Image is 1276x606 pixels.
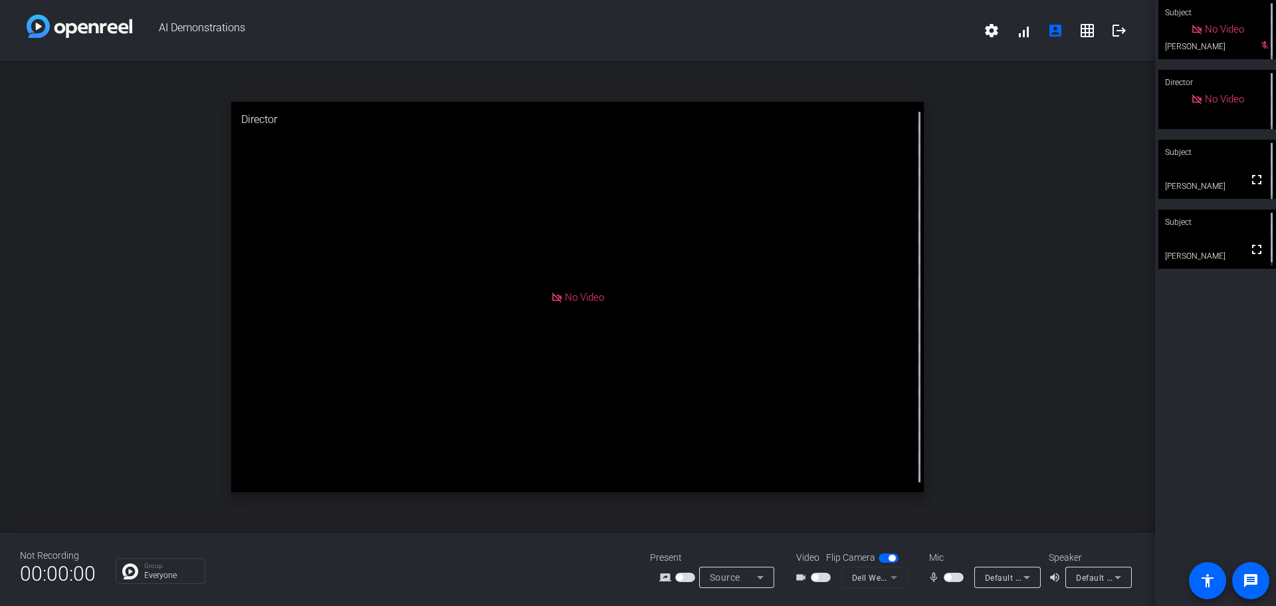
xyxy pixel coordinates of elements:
[826,551,875,565] span: Flip Camera
[1111,23,1127,39] mat-icon: logout
[659,569,675,585] mat-icon: screen_share_outline
[916,551,1049,565] div: Mic
[795,569,811,585] mat-icon: videocam_outline
[144,571,198,579] p: Everyone
[1249,172,1265,188] mat-icon: fullscreen
[985,572,1093,583] span: Default - Headset (WL3024)
[1205,93,1244,105] span: No Video
[928,569,944,585] mat-icon: mic_none
[144,563,198,569] p: Group
[1049,551,1128,565] div: Speaker
[1047,23,1063,39] mat-icon: account_box
[710,572,740,583] span: Source
[565,291,604,303] span: No Video
[1205,23,1244,35] span: No Video
[27,15,132,38] img: white-gradient.svg
[1249,241,1265,257] mat-icon: fullscreen
[1008,15,1039,47] button: signal_cellular_alt
[122,563,138,579] img: Chat Icon
[1158,210,1276,235] div: Subject
[20,549,96,563] div: Not Recording
[1158,140,1276,165] div: Subject
[231,102,924,138] div: Director
[1243,573,1259,589] mat-icon: message
[1079,23,1095,39] mat-icon: grid_on
[1076,572,1201,583] span: Default - Headphones (WL3024)
[132,15,976,47] span: AI Demonstrations
[796,551,819,565] span: Video
[984,23,1000,39] mat-icon: settings
[1200,573,1216,589] mat-icon: accessibility
[1049,569,1065,585] mat-icon: volume_up
[20,557,96,590] span: 00:00:00
[1158,70,1276,95] div: Director
[650,551,783,565] div: Present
